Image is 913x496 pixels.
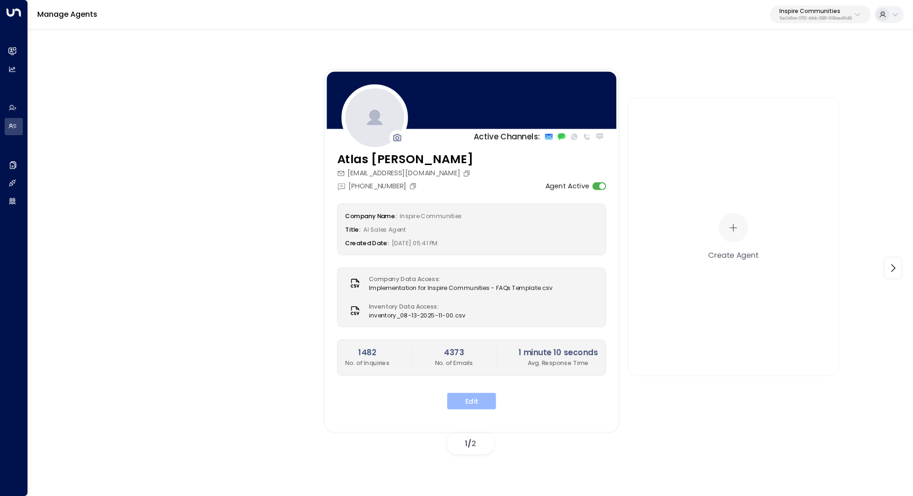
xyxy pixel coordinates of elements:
[400,212,462,220] span: Inspire Communities
[435,346,473,358] h2: 4373
[337,168,474,178] div: [EMAIL_ADDRESS][DOMAIN_NAME]
[779,8,852,14] p: Inspire Communities
[369,275,548,283] label: Company Data Access:
[518,346,598,358] h2: 1 minute 10 seconds
[463,169,473,177] button: Copy
[471,438,476,449] span: 2
[409,182,419,190] button: Copy
[345,212,396,220] label: Company Name:
[770,6,871,23] button: Inspire Communities5ac0484e-0702-4bbb-8380-6168aea91a66
[369,302,461,311] label: Inventory Data Access:
[345,239,388,247] label: Created Date:
[369,311,466,320] span: inventory_08-13-2025-11-00.csv
[708,249,758,260] div: Create Agent
[779,17,852,21] p: 5ac0484e-0702-4bbb-8380-6168aea91a66
[465,438,468,449] span: 1
[337,150,474,168] h3: Atlas [PERSON_NAME]
[345,225,361,234] label: Title:
[435,358,473,367] p: No. of Emails
[518,358,598,367] p: Avg. Response Time
[369,283,553,292] span: Implementation for Inspire Communities - FAQs Template.csv
[545,180,590,191] label: Agent Active
[37,9,97,20] a: Manage Agents
[337,180,419,191] div: [PHONE_NUMBER]
[345,346,389,358] h2: 1482
[345,358,389,367] p: No. of Inquiries
[363,225,406,234] span: AI Sales Agent
[474,131,540,142] p: Active Channels:
[392,239,437,247] span: [DATE] 05:41 PM
[447,393,496,409] button: Edit
[447,434,494,454] div: /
